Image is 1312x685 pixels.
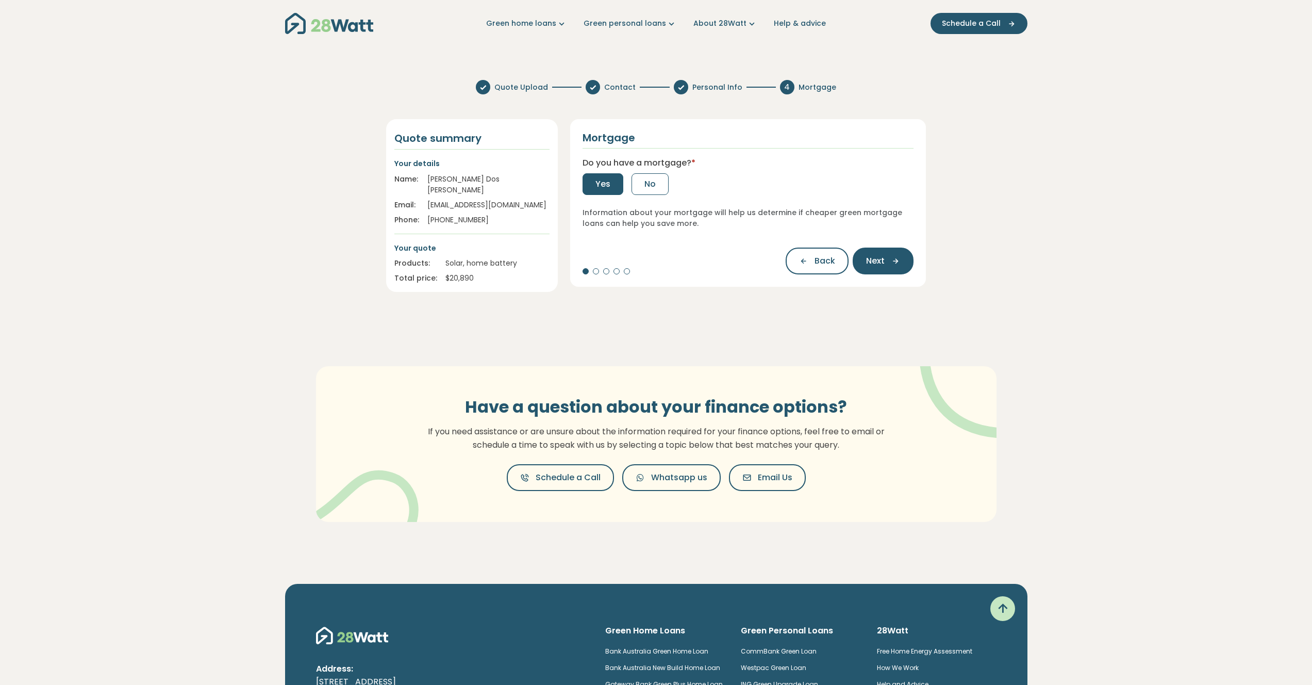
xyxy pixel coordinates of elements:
h4: Quote summary [394,132,550,145]
h2: Mortgage [583,132,635,144]
span: Quote Upload [494,82,548,93]
div: Name: [394,174,419,195]
nav: Main navigation [285,10,1027,37]
div: [PHONE_NUMBER] [427,215,550,225]
div: 4 [780,80,794,94]
a: CommBank Green Loan [741,647,817,656]
div: Phone: [394,215,419,225]
h6: Green Home Loans [605,625,725,637]
img: vector [893,338,1027,438]
span: Email Us [758,471,792,484]
h3: Have a question about your finance options? [422,397,891,417]
a: Bank Australia Green Home Loan [605,647,708,656]
h6: Green Personal Loans [741,625,860,637]
img: 28Watt [285,13,373,34]
div: Total price: [394,273,437,284]
a: Green home loans [486,18,567,29]
span: Next [866,255,885,267]
p: Address: [316,662,589,676]
h6: 28Watt [877,625,997,637]
span: Whatsapp us [651,471,707,484]
button: Schedule a Call [931,13,1027,34]
button: Email Us [729,464,806,491]
p: If you need assistance or are unsure about the information required for your finance options, fee... [422,425,891,451]
div: $ 20,890 [445,273,550,284]
p: Your quote [394,242,550,254]
span: Yes [595,178,610,190]
div: Email: [394,200,419,210]
a: Help & advice [774,18,826,29]
button: Whatsapp us [622,464,721,491]
div: Information about your mortgage will help us determine if cheaper green mortgage loans can help y... [583,207,914,229]
label: Do you have a mortgage? [583,157,695,169]
span: Back [815,255,835,267]
div: [PERSON_NAME] Dos [PERSON_NAME] [427,174,550,195]
a: How We Work [877,663,919,672]
button: No [632,173,669,195]
span: Contact [604,82,636,93]
span: Schedule a Call [536,471,601,484]
span: Personal Info [692,82,742,93]
div: Products: [394,258,437,269]
div: Solar, home battery [445,258,550,269]
a: Westpac Green Loan [741,663,806,672]
span: Schedule a Call [942,18,1001,29]
a: Free Home Energy Assessment [877,647,972,656]
p: Your details [394,158,550,169]
img: vector [309,444,419,547]
span: Mortgage [799,82,836,93]
button: Yes [583,173,623,195]
button: Back [786,248,849,274]
a: About 28Watt [693,18,757,29]
a: Green personal loans [584,18,677,29]
span: No [644,178,656,190]
button: Schedule a Call [507,464,614,491]
div: [EMAIL_ADDRESS][DOMAIN_NAME] [427,200,550,210]
img: 28Watt [316,625,388,646]
button: Next [853,248,914,274]
a: Bank Australia New Build Home Loan [605,663,720,672]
